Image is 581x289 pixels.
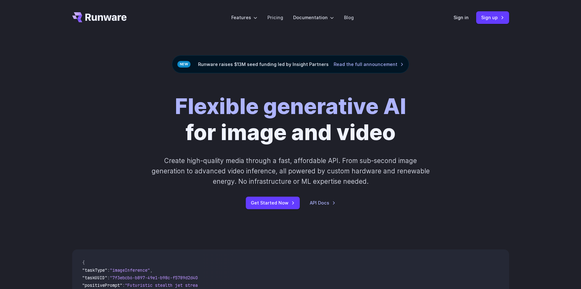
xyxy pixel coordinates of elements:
[110,267,150,273] span: "imageInference"
[267,14,283,21] a: Pricing
[231,14,257,21] label: Features
[82,267,107,273] span: "taskType"
[293,14,334,21] label: Documentation
[175,93,406,145] h1: for image and video
[175,93,406,119] strong: Flexible generative AI
[310,199,336,206] a: API Docs
[82,275,107,281] span: "taskUUID"
[122,282,125,288] span: :
[151,155,430,187] p: Create high-quality media through a fast, affordable API. From sub-second image generation to adv...
[72,12,127,22] a: Go to /
[334,61,404,68] a: Read the full announcement
[454,14,469,21] a: Sign in
[476,11,509,24] a: Sign up
[125,282,353,288] span: "Futuristic stealth jet streaking through a neon-lit cityscape with glowing purple exhaust"
[344,14,354,21] a: Blog
[82,282,122,288] span: "positivePrompt"
[107,275,110,281] span: :
[107,267,110,273] span: :
[246,197,300,209] a: Get Started Now
[150,267,153,273] span: ,
[82,260,85,265] span: {
[110,275,205,281] span: "7f3ebcb6-b897-49e1-b98c-f5789d2d40d7"
[172,55,409,73] div: Runware raises $13M seed funding led by Insight Partners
